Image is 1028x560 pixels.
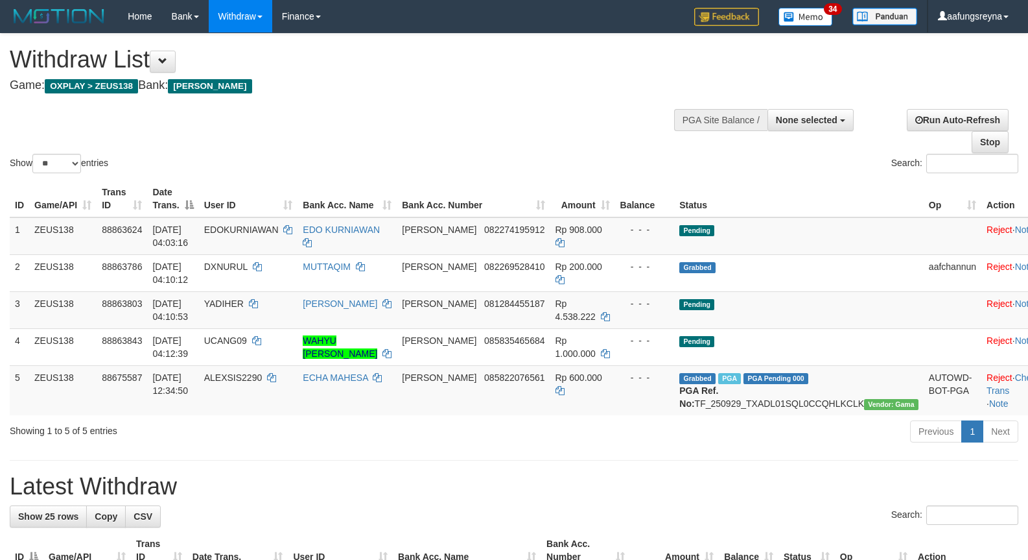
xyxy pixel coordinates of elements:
[484,335,544,346] span: Copy 085835465684 to clipboard
[620,334,670,347] div: - - -
[152,372,188,396] span: [DATE] 12:34:50
[134,511,152,522] span: CSV
[864,399,918,410] span: Vendor URL: https://trx31.1velocity.biz
[402,335,476,346] span: [PERSON_NAME]
[10,505,87,528] a: Show 25 rows
[152,335,188,359] span: [DATE] 04:12:39
[97,180,147,217] th: Trans ID: activate to sort column ascending
[718,373,741,384] span: Marked by aafpengsreynich
[10,217,29,255] td: 1
[620,371,670,384] div: - - -
[303,335,377,359] a: WAHYU [PERSON_NAME]
[29,180,97,217] th: Game/API: activate to sort column ascending
[674,180,924,217] th: Status
[987,372,1012,383] a: Reject
[402,262,476,272] span: [PERSON_NAME]
[204,225,279,235] span: EDOKURNIAWAN
[402,298,476,309] span: [PERSON_NAME]
[987,298,1012,309] a: Reject
[199,180,298,217] th: User ID: activate to sort column ascending
[29,217,97,255] td: ZEUS138
[152,225,188,248] span: [DATE] 04:03:16
[29,254,97,291] td: ZEUS138
[674,109,767,131] div: PGA Site Balance /
[303,262,351,272] a: MUTTAQIM
[29,365,97,415] td: ZEUS138
[743,373,808,384] span: PGA Pending
[152,298,188,322] span: [DATE] 04:10:53
[987,225,1012,235] a: Reject
[674,365,924,415] td: TF_250929_TXADL01SQL0CCQHLKCLK
[620,260,670,273] div: - - -
[679,299,714,310] span: Pending
[987,335,1012,346] a: Reject
[204,262,248,272] span: DXNURUL
[402,225,476,235] span: [PERSON_NAME]
[679,262,716,273] span: Grabbed
[10,6,108,26] img: MOTION_logo.png
[555,225,602,235] span: Rp 908.000
[298,180,397,217] th: Bank Acc. Name: activate to sort column ascending
[679,225,714,236] span: Pending
[987,262,1012,272] a: Reject
[907,109,1009,131] a: Run Auto-Refresh
[10,474,1018,500] h1: Latest Withdraw
[555,372,602,383] span: Rp 600.000
[679,373,716,384] span: Grabbed
[18,511,78,522] span: Show 25 rows
[555,262,602,272] span: Rp 200.000
[32,154,81,173] select: Showentries
[45,79,138,93] span: OXPLAY > ZEUS138
[204,298,244,309] span: YADIHER
[926,154,1018,173] input: Search:
[961,420,983,443] a: 1
[10,154,108,173] label: Show entries
[95,511,117,522] span: Copy
[125,505,161,528] a: CSV
[303,372,368,383] a: ECHA MAHESA
[10,254,29,291] td: 2
[924,180,981,217] th: Op: activate to sort column ascending
[983,420,1018,443] a: Next
[484,262,544,272] span: Copy 082269528410 to clipboard
[102,335,142,346] span: 88863843
[694,8,759,26] img: Feedback.jpg
[102,298,142,309] span: 88863803
[926,505,1018,525] input: Search:
[910,420,962,443] a: Previous
[484,298,544,309] span: Copy 081284455187 to clipboard
[767,109,854,131] button: None selected
[303,298,377,309] a: [PERSON_NAME]
[824,3,841,15] span: 34
[555,335,596,359] span: Rp 1.000.000
[778,8,833,26] img: Button%20Memo.svg
[168,79,251,93] span: [PERSON_NAME]
[397,180,550,217] th: Bank Acc. Number: activate to sort column ascending
[679,336,714,347] span: Pending
[402,372,476,383] span: [PERSON_NAME]
[102,225,142,235] span: 88863624
[891,154,1018,173] label: Search:
[10,419,419,437] div: Showing 1 to 5 of 5 entries
[555,298,596,322] span: Rp 4.538.222
[550,180,615,217] th: Amount: activate to sort column ascending
[303,225,380,235] a: EDO KURNIAWAN
[852,8,917,25] img: panduan.png
[679,385,718,409] b: PGA Ref. No:
[86,505,126,528] a: Copy
[10,291,29,328] td: 3
[10,328,29,365] td: 4
[204,372,263,383] span: ALEXSIS2290
[615,180,675,217] th: Balance
[10,47,672,73] h1: Withdraw List
[620,297,670,310] div: - - -
[29,328,97,365] td: ZEUS138
[10,180,29,217] th: ID
[204,335,247,346] span: UCANG09
[102,262,142,272] span: 88863786
[924,365,981,415] td: AUTOWD-BOT-PGA
[484,372,544,383] span: Copy 085822076561 to clipboard
[924,254,981,291] td: aafchannun
[102,372,142,383] span: 88675587
[152,262,188,285] span: [DATE] 04:10:12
